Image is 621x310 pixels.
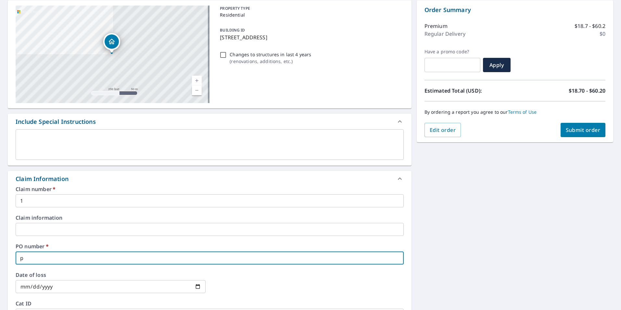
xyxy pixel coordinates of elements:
div: Include Special Instructions [8,114,412,129]
p: [STREET_ADDRESS] [220,33,401,41]
span: Edit order [430,126,456,134]
p: Regular Delivery [425,30,465,38]
p: Order Summary [425,6,605,14]
a: Current Level 17, Zoom In [192,76,202,85]
p: Changes to structures in last 4 years [230,51,311,58]
p: By ordering a report you agree to our [425,109,605,115]
button: Submit order [561,123,606,137]
p: BUILDING ID [220,27,245,33]
label: Claim number [16,187,404,192]
p: $18.7 - $60.2 [575,22,605,30]
p: Estimated Total (USD): [425,87,515,95]
span: Submit order [566,126,601,134]
span: Apply [488,61,505,69]
div: Claim Information [8,171,412,187]
label: Cat ID [16,301,404,306]
div: Dropped pin, building 1, Residential property, 215 Miami Pl Huron, OH 44839 [103,33,120,53]
button: Apply [483,58,511,72]
a: Current Level 17, Zoom Out [192,85,202,95]
p: $18.70 - $60.20 [569,87,605,95]
label: PO number [16,244,404,249]
button: Edit order [425,123,461,137]
a: Terms of Use [508,109,537,115]
label: Date of loss [16,272,206,278]
label: Claim information [16,215,404,220]
p: ( renovations, additions, etc. ) [230,58,311,65]
p: PROPERTY TYPE [220,6,401,11]
p: Premium [425,22,448,30]
p: $0 [600,30,605,38]
p: Residential [220,11,401,18]
div: Claim Information [16,174,69,183]
label: Have a promo code? [425,49,480,55]
div: Include Special Instructions [16,117,96,126]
